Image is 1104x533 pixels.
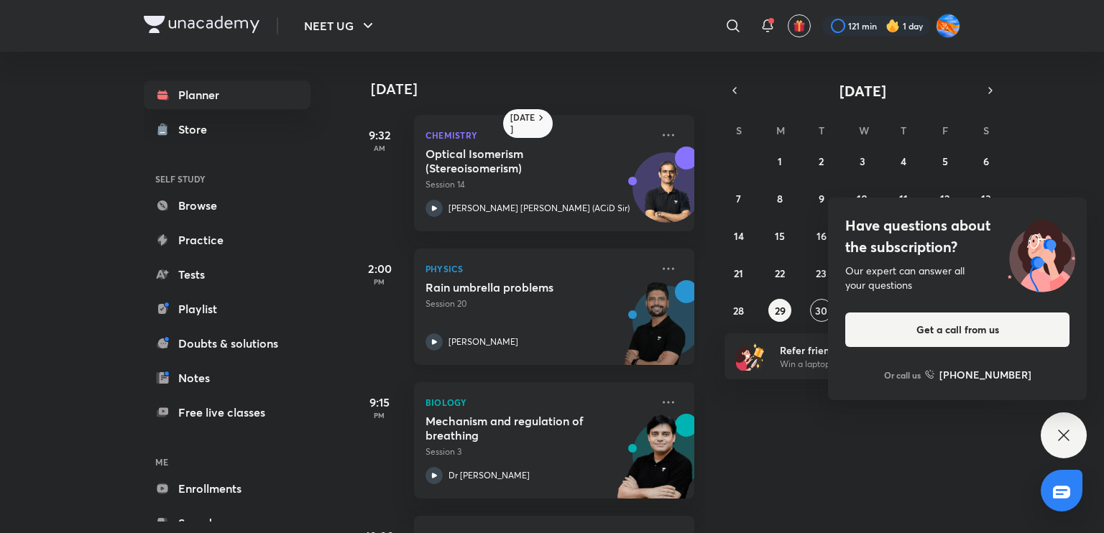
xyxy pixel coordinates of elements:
[144,226,310,254] a: Practice
[351,126,408,144] h5: 9:32
[768,261,791,284] button: September 22, 2025
[780,358,957,371] p: Win a laptop, vouchers & more
[810,187,833,210] button: September 9, 2025
[425,394,651,411] p: Biology
[295,11,385,40] button: NEET UG
[144,191,310,220] a: Browse
[448,469,530,482] p: Dr [PERSON_NAME]
[839,81,886,101] span: [DATE]
[144,474,310,503] a: Enrollments
[983,154,989,168] abbr: September 6, 2025
[819,154,824,168] abbr: September 2, 2025
[892,149,915,172] button: September 4, 2025
[810,224,833,247] button: September 16, 2025
[351,144,408,152] p: AM
[745,80,980,101] button: [DATE]
[144,295,310,323] a: Playlist
[925,367,1031,382] a: [PHONE_NUMBER]
[768,187,791,210] button: September 8, 2025
[981,192,991,205] abbr: September 13, 2025
[425,297,651,310] p: Session 20
[425,147,604,175] h5: Optical Isomerism (Stereoisomerism)
[615,414,694,513] img: unacademy
[975,187,998,210] button: September 13, 2025
[777,192,783,205] abbr: September 8, 2025
[425,414,604,442] h5: Mechanism and regulation of breathing
[425,126,651,144] p: Chemistry
[934,187,957,210] button: September 12, 2025
[884,369,921,381] p: Or call us
[768,149,791,172] button: September 1, 2025
[144,363,310,392] a: Notes
[859,124,869,137] abbr: Wednesday
[448,202,630,215] p: [PERSON_NAME] [PERSON_NAME] (ACiD Sir)
[727,187,750,210] button: September 7, 2025
[845,312,1069,347] button: Get a call from us
[615,280,694,379] img: unacademy
[815,304,827,318] abbr: September 30, 2025
[776,124,785,137] abbr: Monday
[144,398,310,427] a: Free live classes
[901,124,906,137] abbr: Thursday
[857,192,868,205] abbr: September 10, 2025
[810,261,833,284] button: September 23, 2025
[851,187,874,210] button: September 10, 2025
[810,299,833,322] button: September 30, 2025
[178,121,216,138] div: Store
[768,224,791,247] button: September 15, 2025
[727,224,750,247] button: September 14, 2025
[448,335,518,348] p: [PERSON_NAME]
[371,80,709,98] h4: [DATE]
[775,304,786,318] abbr: September 29, 2025
[633,160,702,229] img: Avatar
[425,260,651,277] p: Physics
[425,280,604,295] h5: Rain umbrella problems
[936,14,960,38] img: Adithya MA
[425,445,651,458] p: Session 3
[510,112,535,135] h6: [DATE]
[144,16,259,37] a: Company Logo
[144,115,310,144] a: Store
[733,304,744,318] abbr: September 28, 2025
[942,124,948,137] abbr: Friday
[810,149,833,172] button: September 2, 2025
[942,154,948,168] abbr: September 5, 2025
[901,154,906,168] abbr: September 4, 2025
[983,124,989,137] abbr: Saturday
[736,342,765,371] img: referral
[885,19,900,33] img: streak
[778,154,782,168] abbr: September 1, 2025
[144,167,310,191] h6: SELF STUDY
[727,261,750,284] button: September 21, 2025
[144,260,310,289] a: Tests
[940,192,949,205] abbr: September 12, 2025
[816,229,827,243] abbr: September 16, 2025
[727,299,750,322] button: September 28, 2025
[734,266,743,280] abbr: September 21, 2025
[775,229,785,243] abbr: September 15, 2025
[351,394,408,411] h5: 9:15
[351,277,408,286] p: PM
[144,329,310,358] a: Doubts & solutions
[793,19,806,32] img: avatar
[144,450,310,474] h6: ME
[736,124,742,137] abbr: Sunday
[780,343,957,358] h6: Refer friends
[860,154,865,168] abbr: September 3, 2025
[934,149,957,172] button: September 5, 2025
[845,215,1069,258] h4: Have questions about the subscription?
[819,124,824,137] abbr: Tuesday
[788,14,811,37] button: avatar
[775,266,785,280] abbr: September 22, 2025
[425,178,651,191] p: Session 14
[845,264,1069,292] div: Our expert can answer all your questions
[939,367,1031,382] h6: [PHONE_NUMBER]
[144,80,310,109] a: Planner
[736,192,741,205] abbr: September 7, 2025
[819,192,824,205] abbr: September 9, 2025
[892,187,915,210] button: September 11, 2025
[351,411,408,420] p: PM
[768,299,791,322] button: September 29, 2025
[975,149,998,172] button: September 6, 2025
[144,16,259,33] img: Company Logo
